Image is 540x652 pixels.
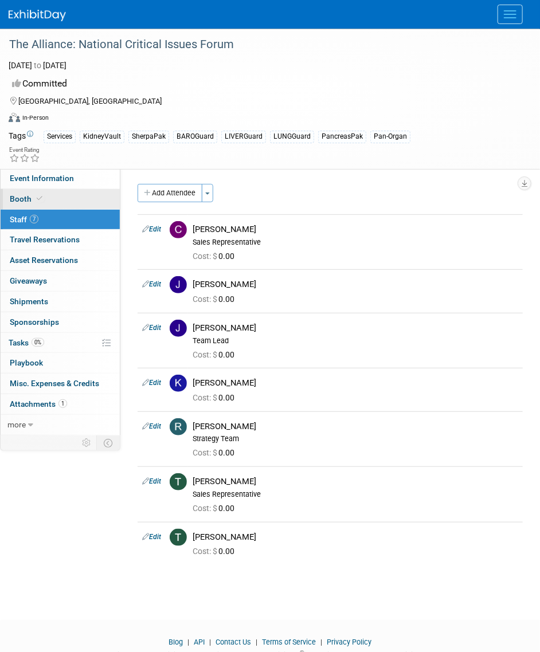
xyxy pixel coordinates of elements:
[193,532,518,543] div: [PERSON_NAME]
[142,422,161,430] a: Edit
[1,415,120,435] a: more
[10,379,99,388] span: Misc. Expenses & Credits
[1,189,120,209] a: Booth
[9,130,33,143] td: Tags
[37,195,42,202] i: Booth reservation complete
[206,638,214,646] span: |
[216,638,251,646] a: Contact Us
[262,638,316,646] a: Terms of Service
[142,324,161,332] a: Edit
[9,61,66,70] span: [DATE] [DATE]
[221,131,266,143] div: LIVERGuard
[193,323,518,333] div: [PERSON_NAME]
[1,353,120,373] a: Playbook
[193,378,518,388] div: [PERSON_NAME]
[10,256,78,265] span: Asset Reservations
[498,5,523,24] button: Menu
[1,374,120,394] a: Misc. Expenses & Credits
[193,421,518,432] div: [PERSON_NAME]
[193,294,239,304] span: 0.00
[318,131,366,143] div: PancreasPak
[7,420,26,429] span: more
[44,131,76,143] div: Services
[193,547,239,556] span: 0.00
[32,338,44,347] span: 0%
[193,252,218,261] span: Cost: $
[128,131,169,143] div: SherpaPak
[170,276,187,293] img: J.jpg
[97,435,120,450] td: Toggle Event Tabs
[142,477,161,485] a: Edit
[193,252,239,261] span: 0.00
[193,224,518,235] div: [PERSON_NAME]
[1,333,120,353] a: Tasks0%
[10,297,48,306] span: Shipments
[193,294,218,304] span: Cost: $
[193,336,518,345] div: Team Lead
[193,504,239,513] span: 0.00
[170,221,187,238] img: C.jpg
[193,393,218,402] span: Cost: $
[370,131,410,143] div: Pan-Organ
[9,10,66,21] img: ExhibitDay
[253,638,260,646] span: |
[10,358,43,367] span: Playbook
[170,320,187,337] img: J.jpg
[142,379,161,387] a: Edit
[22,113,49,122] div: In-Person
[9,74,517,94] div: Committed
[32,61,43,70] span: to
[10,399,67,409] span: Attachments
[1,230,120,250] a: Travel Reservations
[77,435,97,450] td: Personalize Event Tab Strip
[170,375,187,392] img: K.jpg
[193,350,239,359] span: 0.00
[170,418,187,435] img: R.jpg
[142,280,161,288] a: Edit
[327,638,371,646] a: Privacy Policy
[318,638,325,646] span: |
[10,174,74,183] span: Event Information
[193,476,518,487] div: [PERSON_NAME]
[170,473,187,490] img: T.jpg
[170,529,187,546] img: T.jpg
[5,34,517,55] div: The Alliance: National Critical Issues Forum
[194,638,205,646] a: API
[193,490,518,499] div: Sales Representative
[142,533,161,541] a: Edit
[169,638,183,646] a: Blog
[1,168,120,188] a: Event Information
[10,194,45,203] span: Booth
[193,279,518,290] div: [PERSON_NAME]
[80,131,124,143] div: KidneyVault
[10,235,80,244] span: Travel Reservations
[1,292,120,312] a: Shipments
[9,113,20,122] img: Format-Inperson.png
[30,215,38,223] span: 7
[193,504,218,513] span: Cost: $
[193,393,239,402] span: 0.00
[18,97,162,105] span: [GEOGRAPHIC_DATA], [GEOGRAPHIC_DATA]
[142,225,161,233] a: Edit
[9,147,40,153] div: Event Rating
[1,250,120,270] a: Asset Reservations
[193,350,218,359] span: Cost: $
[10,276,47,285] span: Giveaways
[185,638,192,646] span: |
[1,394,120,414] a: Attachments1
[10,215,38,224] span: Staff
[9,111,526,128] div: Event Format
[193,448,239,457] span: 0.00
[1,312,120,332] a: Sponsorships
[138,184,202,202] button: Add Attendee
[193,434,518,443] div: Strategy Team
[58,399,67,408] span: 1
[193,238,518,247] div: Sales Representative
[193,547,218,556] span: Cost: $
[9,338,44,347] span: Tasks
[1,271,120,291] a: Giveaways
[1,210,120,230] a: Staff7
[193,448,218,457] span: Cost: $
[10,317,59,327] span: Sponsorships
[173,131,217,143] div: BAROGuard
